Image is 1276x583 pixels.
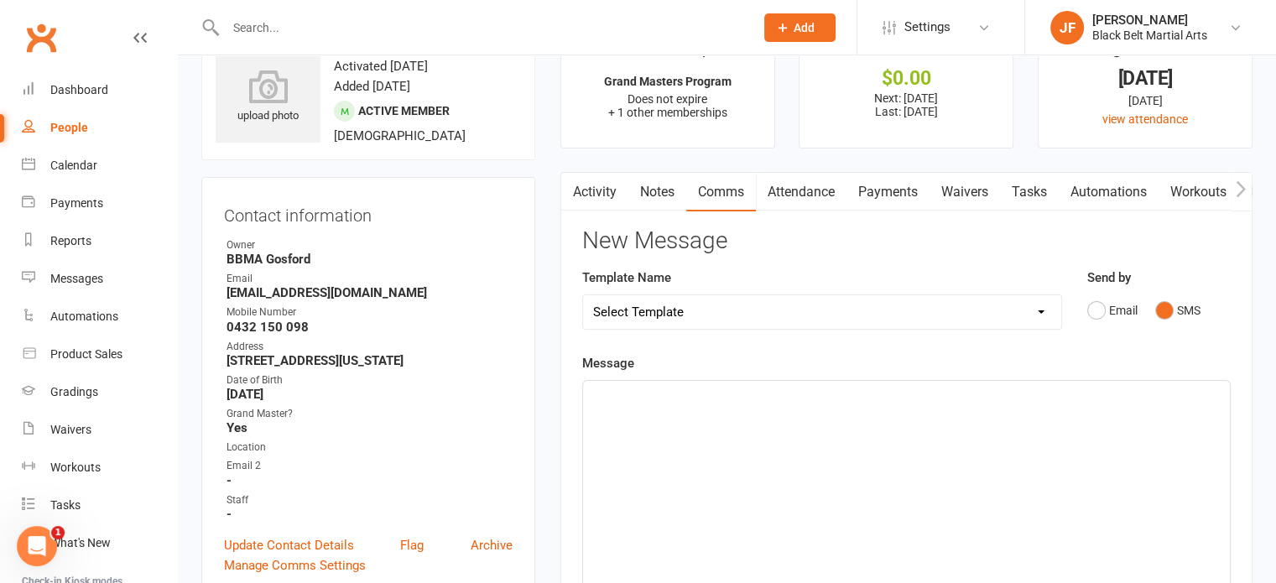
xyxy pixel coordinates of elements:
div: Gradings [50,385,98,398]
a: Automations [22,298,177,336]
div: Location [227,440,513,455]
p: Next: [DATE] Last: [DATE] [815,91,997,118]
a: Manage Comms Settings [224,555,366,575]
a: Workouts [22,449,177,487]
div: Dashboard [50,83,108,96]
div: Waivers [50,423,91,436]
div: Email [227,271,513,287]
a: Archive [471,535,513,555]
strong: [DATE] [227,387,513,402]
div: Product Sales [50,347,122,361]
div: upload photo [216,70,320,125]
div: Staff [227,492,513,508]
a: Waivers [930,173,1000,211]
div: Mobile Number [227,305,513,320]
span: [DEMOGRAPHIC_DATA] [334,128,466,143]
div: Tasks [50,498,81,512]
time: Added [DATE] [334,79,410,94]
div: [DATE] [1054,91,1237,110]
label: Send by [1087,268,1131,288]
a: Gradings [22,373,177,411]
a: Attendance [756,173,846,211]
input: Search... [221,16,742,39]
a: Comms [686,173,756,211]
time: Activated [DATE] [334,59,428,74]
a: Calendar [22,147,177,185]
a: Product Sales [22,336,177,373]
a: Activity [561,173,628,211]
a: view attendance [1102,112,1188,126]
div: Messages [50,272,103,285]
span: 1 [51,526,65,539]
div: Automations [50,310,118,323]
a: Payments [846,173,930,211]
strong: [STREET_ADDRESS][US_STATE] [227,353,513,368]
a: Messages [22,260,177,298]
a: Clubworx [20,17,62,59]
div: [DATE] [1054,70,1237,87]
a: Tasks [22,487,177,524]
div: Grand Master? [227,406,513,422]
i: ✓ [618,43,629,59]
strong: Grand Masters Program [604,75,732,88]
div: [PERSON_NAME] [1092,13,1207,28]
div: Calendar [50,159,97,172]
a: People [22,109,177,147]
iframe: Intercom live chat [17,526,57,566]
a: Dashboard [22,71,177,109]
a: Waivers [22,411,177,449]
div: Email 2 [227,458,513,474]
div: Payments [50,196,103,210]
a: Payments [22,185,177,222]
a: Flag [400,535,424,555]
span: Active member [358,104,450,117]
h3: New Message [582,228,1231,254]
a: Automations [1059,173,1159,211]
a: Workouts [1159,173,1238,211]
button: Add [764,13,836,42]
div: Address [227,339,513,355]
strong: - [227,473,513,488]
div: Date of Birth [227,372,513,388]
div: What's New [50,536,111,549]
span: Settings [904,8,950,46]
strong: BBMA Gosford [227,252,513,267]
a: Notes [628,173,686,211]
span: + 1 other memberships [608,106,727,119]
div: Black Belt Martial Arts [1092,28,1207,43]
a: What's New [22,524,177,562]
div: $0.00 [815,70,997,87]
div: Reports [50,234,91,247]
label: Template Name [582,268,671,288]
strong: - [227,507,513,522]
strong: 0432 150 098 [227,320,513,335]
label: Message [582,353,634,373]
div: JF [1050,11,1084,44]
a: Tasks [1000,173,1059,211]
button: SMS [1155,294,1200,326]
div: Owner [227,237,513,253]
button: Email [1087,294,1138,326]
div: Workouts [50,461,101,474]
h3: Contact information [224,200,513,225]
div: People [50,121,88,134]
strong: Yes [227,420,513,435]
a: Reports [22,222,177,260]
strong: [EMAIL_ADDRESS][DOMAIN_NAME] [227,285,513,300]
span: Does not expire [628,92,707,106]
span: Add [794,21,815,34]
a: Update Contact Details [224,535,354,555]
